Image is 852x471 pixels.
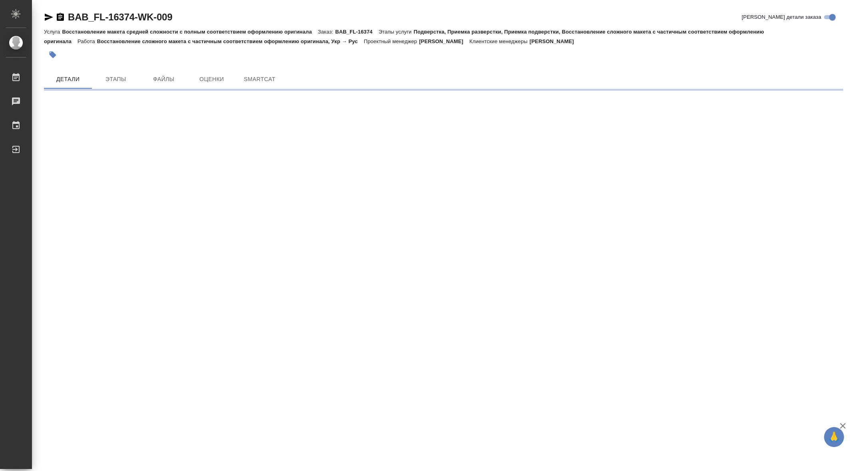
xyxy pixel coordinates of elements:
[56,12,65,22] button: Скопировать ссылку
[44,46,62,64] button: Добавить тэг
[77,38,97,44] p: Работа
[335,29,378,35] p: BAB_FL-16374
[419,38,469,44] p: [PERSON_NAME]
[379,29,414,35] p: Этапы услуги
[97,38,364,44] p: Восстановление сложного макета с частичным соответствием оформлению оригинала, Укр → Рус
[97,74,135,84] span: Этапы
[318,29,335,35] p: Заказ:
[193,74,231,84] span: Оценки
[469,38,530,44] p: Клиентские менеджеры
[44,29,62,35] p: Услуга
[240,74,279,84] span: SmartCat
[68,12,173,22] a: BAB_FL-16374-WK-009
[364,38,419,44] p: Проектный менеджер
[49,74,87,84] span: Детали
[145,74,183,84] span: Файлы
[824,427,844,447] button: 🙏
[62,29,318,35] p: Восстановление макета средней сложности с полным соответствием оформлению оригинала
[44,12,54,22] button: Скопировать ссылку для ЯМессенджера
[530,38,580,44] p: [PERSON_NAME]
[742,13,821,21] span: [PERSON_NAME] детали заказа
[827,429,841,445] span: 🙏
